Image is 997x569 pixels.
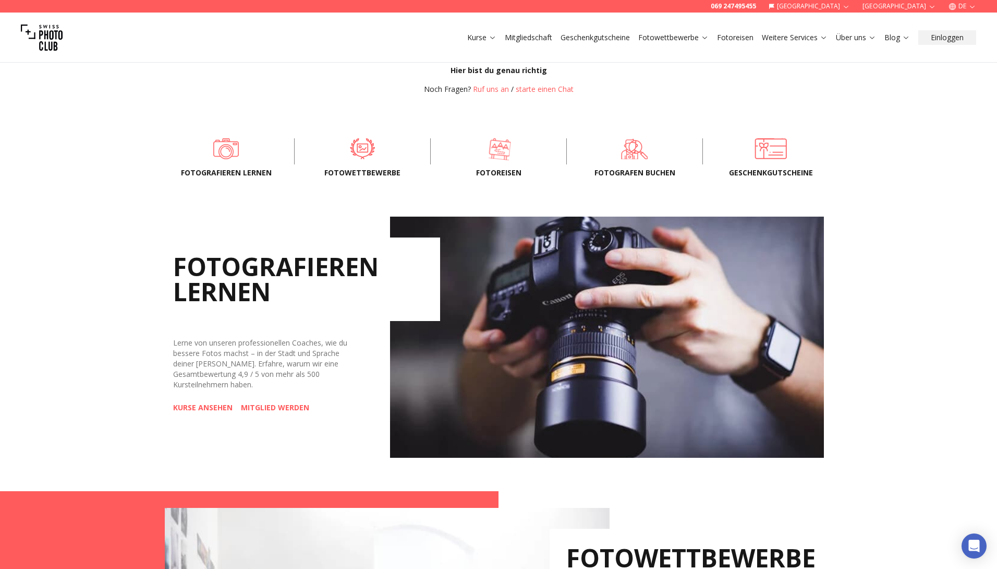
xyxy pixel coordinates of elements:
button: Mitgliedschaft [501,30,556,45]
a: Über uns [836,32,876,43]
span: Geschenkgutscheine [720,168,822,178]
button: Fotowettbewerbe [634,30,713,45]
button: Weitere Services [758,30,832,45]
button: Fotoreisen [713,30,758,45]
button: Geschenkgutscheine [556,30,634,45]
span: Fotowettbewerbe [311,168,414,178]
a: Fotowettbewerbe [638,32,709,43]
a: Blog [884,32,910,43]
a: KURSE ANSEHEN [173,402,233,413]
a: Fotowettbewerbe [311,138,414,159]
a: Mitgliedschaft [505,32,552,43]
a: Weitere Services [762,32,828,43]
img: Learn Photography [390,217,824,458]
a: Geschenkgutscheine [561,32,630,43]
div: / [424,84,574,94]
span: Fotoreisen [447,168,550,178]
span: Fotografieren lernen [175,168,277,178]
button: Über uns [832,30,880,45]
a: 069 247495455 [711,2,756,10]
div: Open Intercom Messenger [962,534,987,559]
button: starte einen Chat [516,84,574,94]
a: Fotoreisen [447,138,550,159]
a: Ruf uns an [473,84,509,94]
button: Einloggen [918,30,976,45]
button: Blog [880,30,914,45]
img: Swiss photo club [21,17,63,58]
a: MITGLIED WERDEN [241,402,309,413]
div: Hier bist du genau richtig [8,65,989,76]
h2: FOTOGRAFIEREN LERNEN [173,238,440,321]
span: Lerne von unseren professionellen Coaches, wie du bessere Fotos machst – in der Stadt und Sprache... [173,338,347,389]
span: Noch Fragen? [424,84,471,94]
span: FOTOGRAFEN BUCHEN [583,168,686,178]
a: Kurse [467,32,496,43]
a: Fotoreisen [717,32,753,43]
a: Fotografieren lernen [175,138,277,159]
a: Geschenkgutscheine [720,138,822,159]
a: FOTOGRAFEN BUCHEN [583,138,686,159]
button: Kurse [463,30,501,45]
